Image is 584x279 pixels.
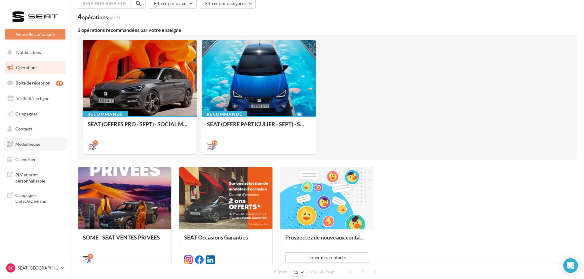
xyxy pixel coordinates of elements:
[294,270,299,275] span: 12
[285,234,369,247] div: Prospectez de nouveaux contacts
[82,14,120,20] div: opérations
[8,265,13,271] span: SC
[310,269,335,275] span: résultats/page
[15,171,63,184] span: PLV et print personnalisable
[4,107,67,120] a: Campagnes
[93,140,98,146] div: 5
[15,191,63,204] span: Campagnes DataOnDemand
[5,29,65,40] button: Nouvelle campagne
[184,234,268,247] div: SEAT Occasions Garanties
[17,96,49,101] span: Visibilité en ligne
[16,50,41,55] span: Notifications
[563,258,578,273] div: Open Intercom Messenger
[4,189,67,207] a: Campagnes DataOnDemand
[88,121,192,133] div: SEAT (OFFRES PRO - SEPT) - SOCIAL MEDIA
[78,28,577,32] div: 2 opérations recommandées par votre enseigne
[18,265,58,271] p: SEAT [GEOGRAPHIC_DATA]
[207,121,311,133] div: SEAT (OFFRE PARTICULIER - SEPT) - SOCIAL MEDIA
[5,262,65,274] a: SC SEAT [GEOGRAPHIC_DATA]
[212,140,217,146] div: 16
[83,111,128,118] div: Recommandé
[108,15,120,20] span: (sur 5)
[56,81,63,86] div: 49
[15,157,36,162] span: Calendrier
[78,13,120,20] div: 4
[274,269,287,275] span: Afficher
[202,111,247,118] div: Recommandé
[4,92,67,105] a: Visibilité en ligne
[291,268,306,277] button: 12
[4,61,67,74] a: Opérations
[15,111,37,116] span: Campagnes
[4,46,64,59] button: Notifications
[4,138,67,151] a: Médiathèque
[16,80,50,85] span: Boîte de réception
[83,234,166,247] div: SOME - SEAT VENTES PRIVEES
[16,65,37,70] span: Opérations
[4,153,67,166] a: Calendrier
[4,123,67,135] a: Contacts
[15,126,32,131] span: Contacts
[285,252,369,263] button: Louer des contacts
[15,141,40,147] span: Médiathèque
[4,168,67,186] a: PLV et print personnalisable
[4,76,67,89] a: Boîte de réception49
[358,267,368,277] span: 1
[88,254,93,259] div: 3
